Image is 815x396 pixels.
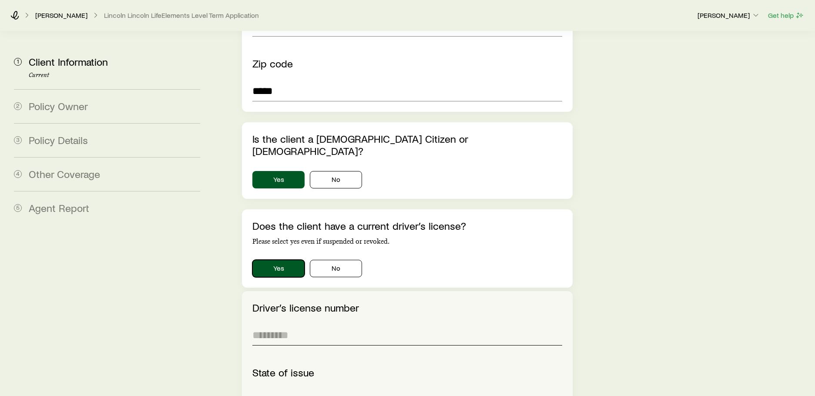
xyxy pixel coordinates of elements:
[14,102,22,110] span: 2
[698,11,760,20] p: [PERSON_NAME]
[252,171,305,188] button: Yes
[310,260,362,277] button: No
[14,58,22,66] span: 1
[29,201,89,214] span: Agent Report
[29,100,88,112] span: Policy Owner
[697,10,761,21] button: [PERSON_NAME]
[35,11,88,20] a: [PERSON_NAME]
[252,133,562,157] p: Is the client a [DEMOGRAPHIC_DATA] Citizen or [DEMOGRAPHIC_DATA]?
[252,237,562,246] p: Please select yes even if suspended or revoked.
[29,168,100,180] span: Other Coverage
[104,11,259,20] button: Lincoln Lincoln LifeElements Level Term Application
[14,170,22,178] span: 4
[29,72,200,79] p: Current
[252,301,359,314] label: Driver’s license number
[252,57,293,70] label: Zip code
[29,55,108,68] span: Client Information
[14,204,22,212] span: 5
[14,136,22,144] span: 3
[768,10,805,20] button: Get help
[252,366,314,379] label: State of issue
[252,220,562,232] p: Does the client have a current driver’s license?
[310,171,362,188] button: No
[29,134,88,146] span: Policy Details
[252,260,305,277] button: Yes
